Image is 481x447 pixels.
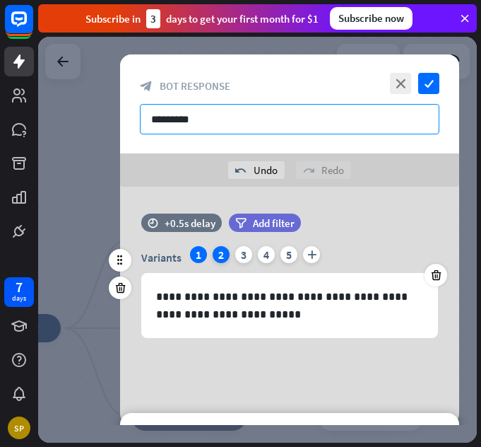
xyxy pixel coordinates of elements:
[140,80,153,93] i: block_bot_response
[141,250,182,265] span: Variants
[12,294,26,303] div: days
[280,246,297,263] div: 5
[296,161,351,179] div: Redo
[165,216,215,230] div: +0.5s delay
[160,79,230,93] span: Bot Response
[390,73,411,94] i: close
[190,246,207,263] div: 1
[141,424,438,440] div: Responses
[235,246,252,263] div: 3
[330,7,412,30] div: Subscribe now
[8,417,30,439] div: SP
[11,6,54,48] button: Open LiveChat chat widget
[253,216,295,230] span: Add filter
[213,246,230,263] div: 2
[235,218,247,228] i: filter
[235,165,247,176] i: undo
[85,9,319,28] div: Subscribe in days to get your first month for $1
[4,277,34,307] a: 7 days
[303,246,320,263] i: plus
[418,73,439,94] i: check
[258,246,275,263] div: 4
[146,9,160,28] div: 3
[148,218,158,228] i: time
[303,165,314,176] i: redo
[16,281,23,294] div: 7
[228,161,285,179] div: Undo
